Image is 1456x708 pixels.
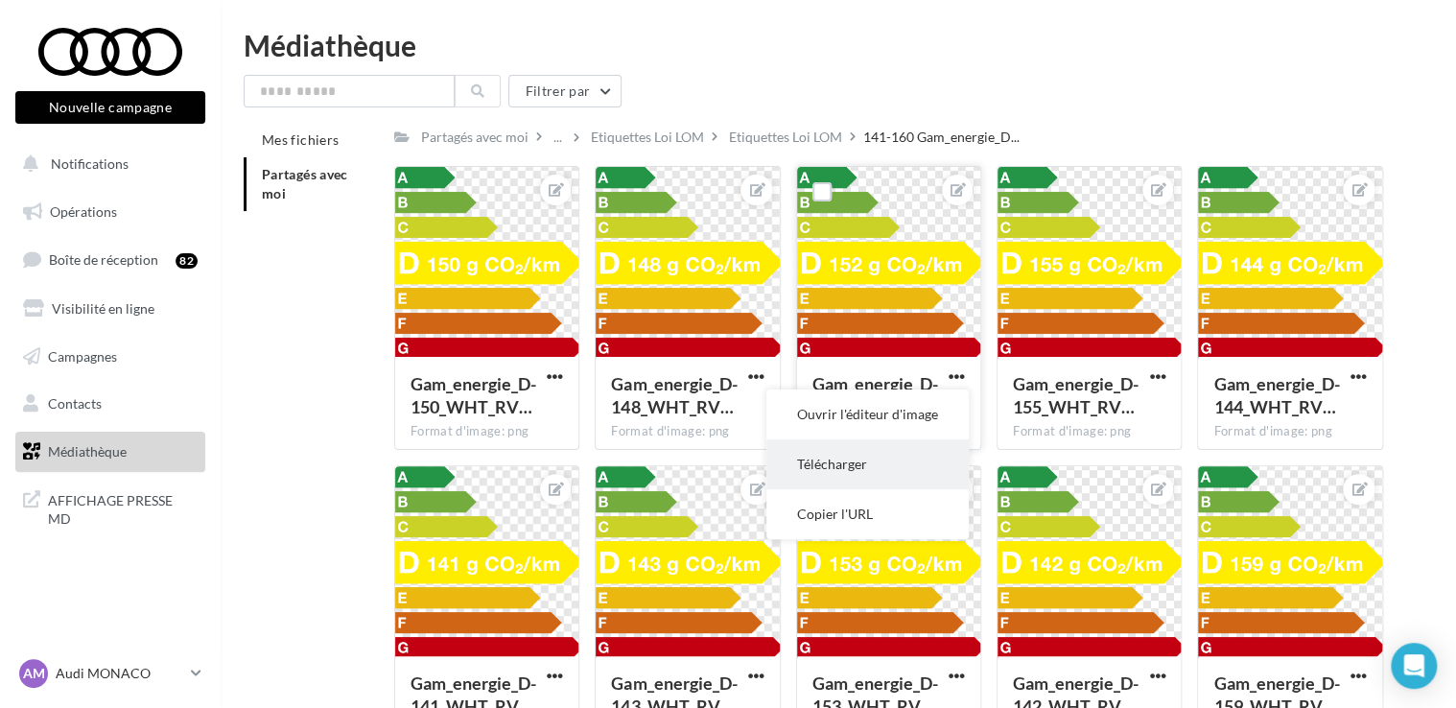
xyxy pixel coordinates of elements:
a: Médiathèque [12,432,209,472]
button: Ouvrir l'éditeur d'image [766,389,969,439]
span: Gam_energie_D-152_WHT_RVB_PNG_1080PX [812,373,938,417]
span: 141-160 Gam_energie_D... [863,128,1020,147]
a: Visibilité en ligne [12,289,209,329]
span: Mes fichiers [262,131,339,148]
span: Opérations [50,203,117,220]
button: Télécharger [766,439,969,489]
span: Boîte de réception [49,251,158,268]
span: Campagnes [48,347,117,364]
button: Nouvelle campagne [15,91,205,124]
div: ... [550,124,566,151]
button: Filtrer par [508,75,622,107]
span: Gam_energie_D-150_WHT_RVB_PNG_1080PX [411,373,536,417]
div: Etiquettes Loi LOM [591,128,704,147]
span: Gam_energie_D-144_WHT_RVB_PNG_1080PX [1213,373,1339,417]
div: Etiquettes Loi LOM [729,128,842,147]
span: Visibilité en ligne [52,300,154,317]
div: Format d'image: png [411,423,563,440]
span: Gam_energie_D-148_WHT_RVB_PNG_1080PX [611,373,737,417]
div: Médiathèque [244,31,1433,59]
div: Partagés avec moi [421,128,528,147]
span: AFFICHAGE PRESSE MD [48,487,198,529]
button: Copier l'URL [766,489,969,539]
span: Médiathèque [48,443,127,460]
span: Notifications [51,155,129,172]
span: Contacts [48,395,102,412]
div: Open Intercom Messenger [1391,643,1437,689]
a: Opérations [12,192,209,232]
a: Campagnes [12,337,209,377]
p: Audi MONACO [56,664,183,683]
span: Gam_energie_D-155_WHT_RVB_PNG_1080PX [1013,373,1139,417]
a: AFFICHAGE PRESSE MD [12,480,209,536]
div: Format d'image: png [1213,423,1366,440]
button: Notifications [12,144,201,184]
span: Partagés avec moi [262,166,348,201]
a: AM Audi MONACO [15,655,205,692]
div: Format d'image: png [611,423,763,440]
span: AM [23,664,45,683]
div: 82 [176,253,198,269]
a: Boîte de réception82 [12,239,209,280]
div: Format d'image: png [1013,423,1165,440]
a: Contacts [12,384,209,424]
